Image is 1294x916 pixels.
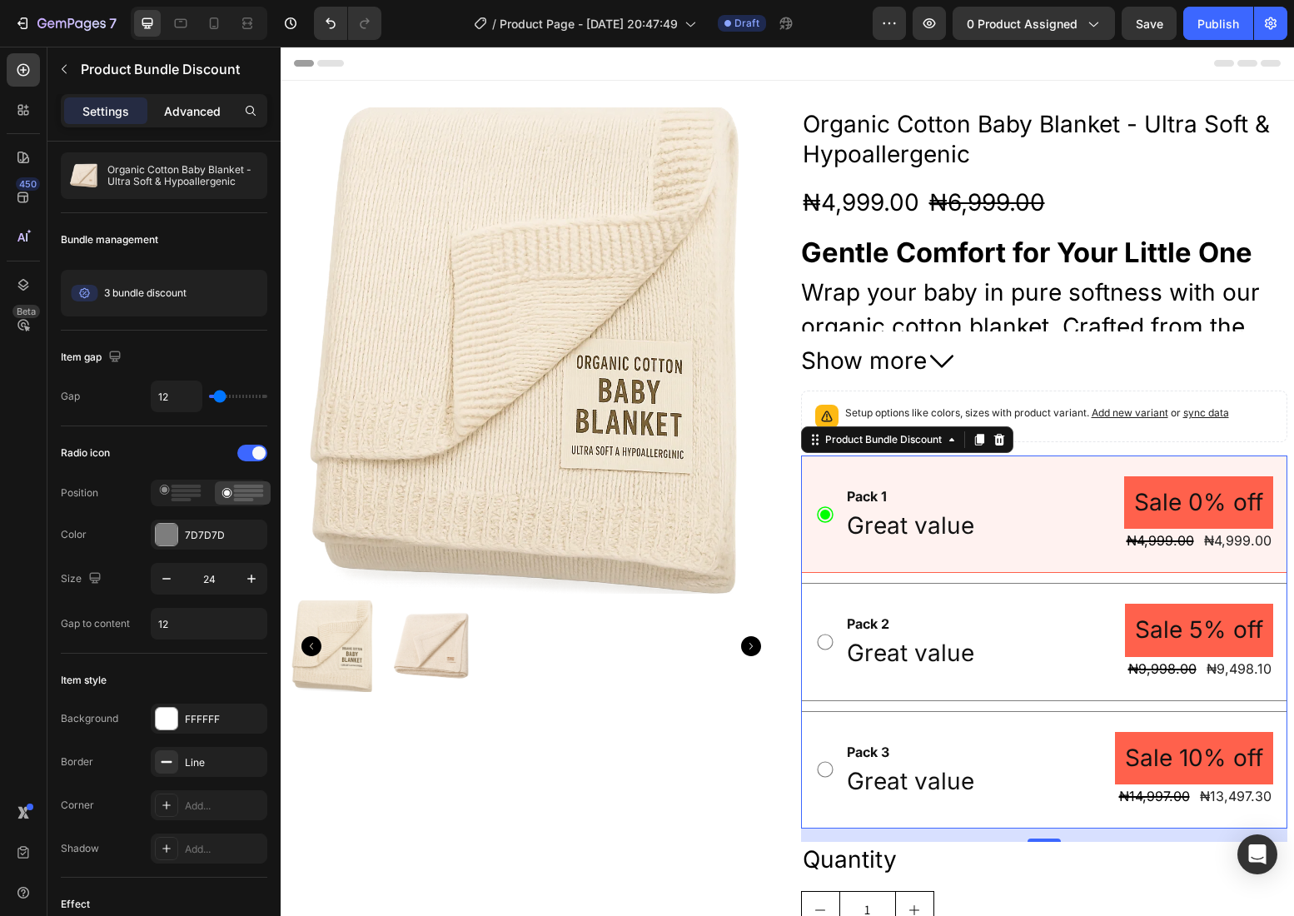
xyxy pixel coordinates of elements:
[185,712,263,727] div: FFFFFF
[520,231,998,425] p: Wrap your baby in pure softness with our organic cotton blanket. Crafted from the finest organic ...
[566,590,694,623] p: Great value
[185,755,263,770] div: Line
[566,719,694,751] p: Great value
[61,527,87,542] div: Color
[61,754,93,769] div: Border
[185,528,263,543] div: 7D7D7D
[185,799,263,814] div: Add...
[521,845,559,881] button: decrement
[12,305,40,318] div: Beta
[61,568,105,590] div: Size
[734,16,759,31] span: Draft
[61,897,90,912] div: Effect
[82,102,129,120] p: Settings
[647,138,766,174] div: ₦6,999.00
[615,845,653,881] button: increment
[460,590,480,610] button: Carousel Next Arrow
[1136,17,1163,31] span: Save
[922,482,993,505] div: ₦4,999.00
[888,360,948,372] span: or
[953,7,1115,40] button: 0 product assigned
[844,430,993,482] pre: Sale 0% off
[1197,15,1239,32] div: Publish
[1122,7,1177,40] button: Save
[565,438,695,461] div: Pack 1
[500,15,678,32] span: Product Page - [DATE] 20:47:49
[565,694,695,717] div: Pack 3
[492,15,496,32] span: /
[164,102,221,120] p: Advanced
[520,298,646,331] span: Show more
[61,232,158,247] div: Bundle management
[109,13,117,33] p: 7
[152,381,202,411] input: Auto
[67,159,101,192] img: product feature img
[7,7,124,40] button: 7
[565,358,948,375] p: Setup options like colors, sizes with product variant.
[61,711,118,726] div: Background
[81,59,261,79] p: Product Bundle Discount
[61,673,107,688] div: Item style
[107,164,261,187] p: Organic Cotton Baby Blanket - Ultra Soft & Hypoallergenic
[541,386,664,401] div: Product Bundle Discount
[846,610,918,634] div: ₦9,998.00
[61,841,99,856] div: Shadow
[61,798,94,813] div: Corner
[61,389,80,404] div: Gap
[520,138,640,174] div: ₦4,999.00
[903,360,948,372] span: sync data
[1183,7,1253,40] button: Publish
[152,609,266,639] input: Auto
[559,845,615,881] input: quantity
[1237,834,1277,874] div: Open Intercom Messenger
[61,346,125,369] div: Item gap
[520,298,1007,331] button: Show more
[281,47,1294,916] iframe: Design area
[834,685,993,738] pre: Sale 10% off
[837,738,911,761] div: ₦14,997.00
[520,189,972,222] h3: Gentle Comfort for Your Little One
[314,7,381,40] div: Undo/Redo
[565,565,695,589] div: Pack 2
[185,842,263,857] div: Add...
[918,738,993,761] div: ₦13,497.30
[104,286,187,301] span: 3 bundle discount
[520,61,1007,125] h2: Organic Cotton Baby Blanket - Ultra Soft & Hypoallergenic
[844,557,993,610] pre: Sale 5% off
[61,485,98,500] div: Position
[520,795,1007,831] div: Quantity
[61,446,110,460] div: Radio icon
[844,482,915,505] div: ₦4,999.00
[924,610,993,634] div: ₦9,498.10
[811,360,888,372] span: Add new variant
[16,177,40,191] div: 450
[967,15,1078,32] span: 0 product assigned
[61,616,130,631] div: Gap to content
[566,463,694,495] p: Great value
